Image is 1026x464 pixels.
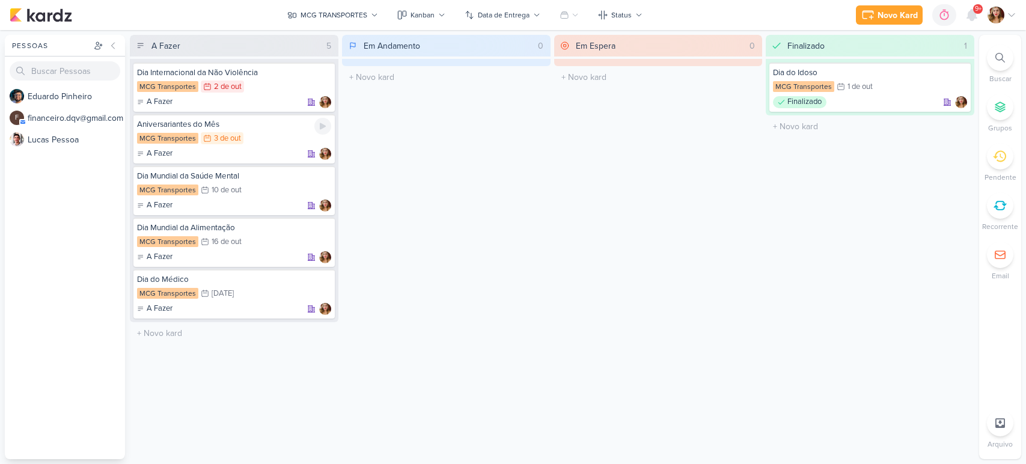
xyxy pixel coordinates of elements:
div: 3 de out [214,135,241,142]
p: Buscar [989,73,1012,84]
p: A Fazer [147,148,173,160]
div: MCG Transportes [773,81,834,92]
div: 0 [745,40,760,52]
div: Dia Mundial da Saúde Mental [137,171,331,182]
div: Em Espera [576,40,615,52]
input: + Novo kard [768,118,972,135]
div: Responsável: Thaís Leite [319,251,331,263]
div: MCG Transportes [137,236,198,247]
p: Pendente [985,172,1016,183]
p: Finalizado [787,96,822,108]
div: 16 de out [212,238,242,246]
p: Grupos [988,123,1012,133]
p: Email [992,270,1009,281]
p: A Fazer [147,200,173,212]
div: 1 de out [847,83,873,91]
button: Novo Kard [856,5,923,25]
div: Responsável: Thaís Leite [955,96,967,108]
div: Responsável: Thaís Leite [319,303,331,315]
div: E d u a r d o P i n h e i r o [28,90,125,103]
div: A Fazer [137,148,173,160]
div: A Fazer [137,96,173,108]
div: 5 [322,40,336,52]
div: Em Andamento [364,40,420,52]
div: Pessoas [10,40,91,51]
p: f [15,115,19,121]
div: MCG Transportes [137,185,198,195]
div: Ligar relógio [314,118,331,135]
div: 1 [959,40,972,52]
div: A Fazer [137,303,173,315]
div: Finalizado [787,40,825,52]
li: Ctrl + F [979,44,1021,84]
div: MCG Transportes [137,133,198,144]
p: Arquivo [988,439,1013,450]
input: + Novo kard [344,69,548,86]
div: Responsável: Thaís Leite [319,148,331,160]
img: Thaís Leite [988,7,1004,23]
div: Dia Internacional da Não Violência [137,67,331,78]
img: Eduardo Pinheiro [10,89,24,103]
div: 2 de out [214,83,242,91]
div: MCG Transportes [137,288,198,299]
div: Aniversariantes do Mês [137,119,331,130]
p: A Fazer [147,96,173,108]
img: kardz.app [10,8,72,22]
div: A Fazer [137,200,173,212]
div: Finalizado [773,96,826,108]
p: A Fazer [147,251,173,263]
div: Dia Mundial da Alimentação [137,222,331,233]
div: Novo Kard [878,9,918,22]
img: Thaís Leite [319,148,331,160]
div: L u c a s P e s s o a [28,133,125,146]
div: 10 de out [212,186,242,194]
img: Lucas Pessoa [10,132,24,147]
span: 9+ [975,4,982,14]
img: Thaís Leite [319,251,331,263]
div: [DATE] [212,290,234,298]
input: + Novo kard [557,69,760,86]
img: Thaís Leite [955,96,967,108]
div: MCG Transportes [137,81,198,92]
input: Buscar Pessoas [10,61,120,81]
div: A Fazer [137,251,173,263]
div: 0 [533,40,548,52]
p: A Fazer [147,303,173,315]
div: f i n a n c e i r o . d q v @ g m a i l . c o m [28,112,125,124]
div: Dia do Idoso [773,67,967,78]
div: A Fazer [151,40,180,52]
img: Thaís Leite [319,303,331,315]
img: Thaís Leite [319,200,331,212]
div: Responsável: Thaís Leite [319,96,331,108]
div: financeiro.dqv@gmail.com [10,111,24,125]
div: Responsável: Thaís Leite [319,200,331,212]
input: + Novo kard [132,325,336,342]
div: Dia do Médico [137,274,331,285]
img: Thaís Leite [319,96,331,108]
p: Recorrente [982,221,1018,232]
